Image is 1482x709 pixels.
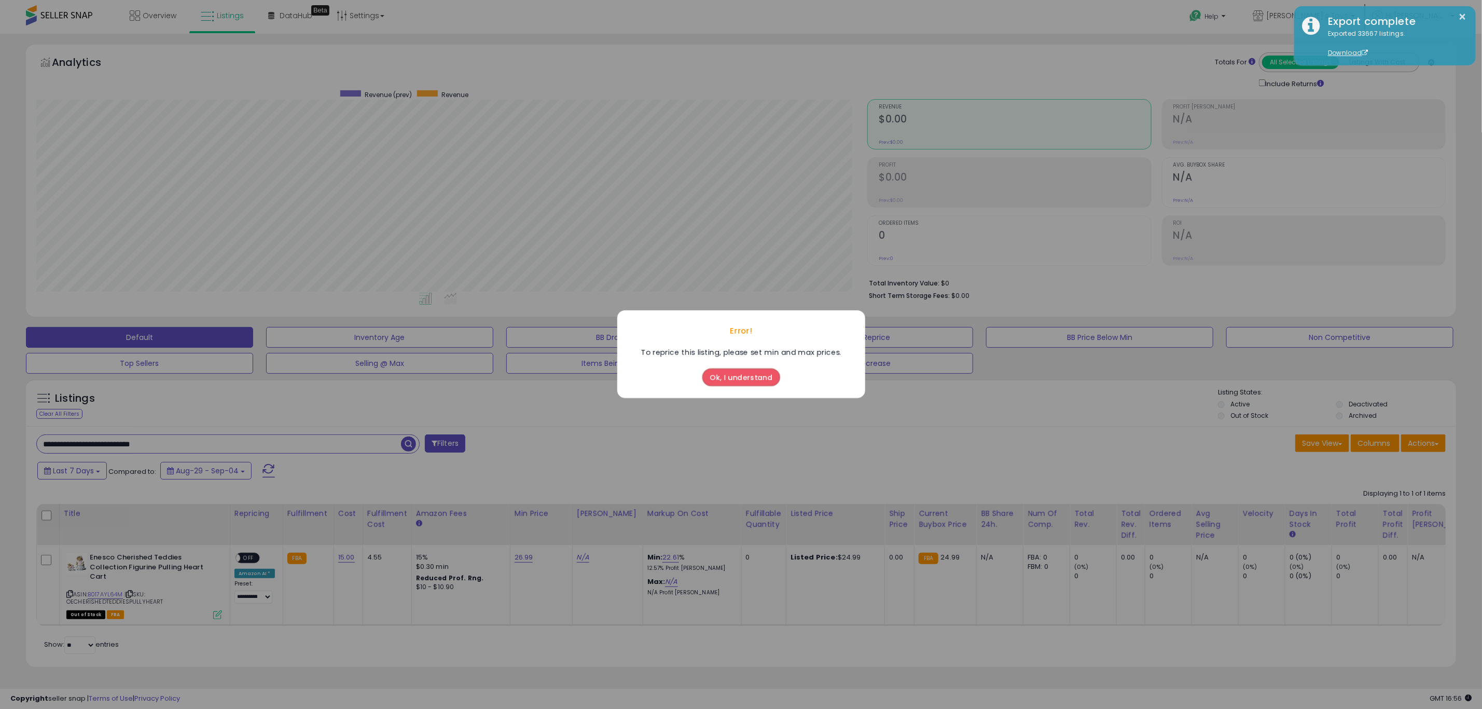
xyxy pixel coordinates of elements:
[1320,14,1468,29] div: Export complete
[1320,29,1468,58] div: Exported 33667 listings.
[1328,48,1368,57] a: Download
[1459,10,1467,23] button: ×
[635,347,847,358] div: To reprice this listing, please set min and max prices.
[702,369,780,387] button: Ok, I understand
[617,316,865,347] div: Error!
